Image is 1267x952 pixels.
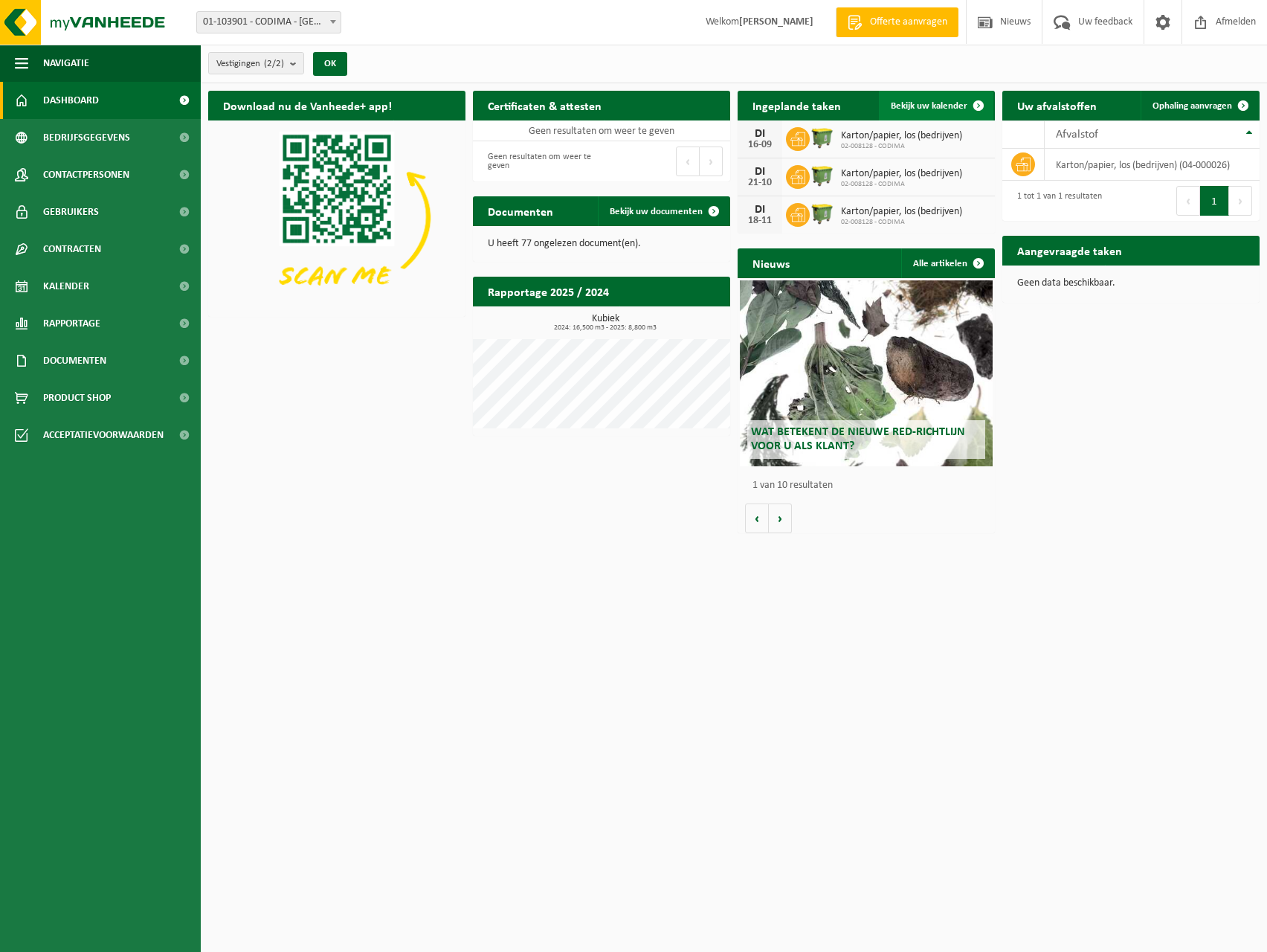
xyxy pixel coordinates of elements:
img: WB-1100-HPE-GN-50 [810,163,835,188]
img: WB-1100-HPE-GN-50 [810,125,835,150]
div: 21-10 [745,178,775,188]
a: Alle artikelen [901,248,993,278]
span: Bekijk uw kalender [891,101,967,111]
span: Wat betekent de nieuwe RED-richtlijn voor u als klant? [751,426,965,452]
span: 2024: 16,500 m3 - 2025: 8,800 m3 [480,324,730,332]
span: Afvalstof [1056,129,1098,141]
button: OK [313,52,347,76]
button: Vestigingen(2/2) [208,52,304,74]
span: Rapportage [43,305,100,342]
span: 01-103901 - CODIMA - GENT [196,11,341,33]
button: Next [1229,186,1252,216]
h2: Aangevraagde taken [1002,236,1137,265]
span: Contactpersonen [43,156,129,193]
span: Bedrijfsgegevens [43,119,130,156]
span: 02-008128 - CODIMA [841,180,962,189]
span: Contracten [43,231,101,268]
button: Previous [676,147,700,176]
a: Offerte aanvragen [836,7,958,37]
p: Geen data beschikbaar. [1017,278,1245,289]
h2: Uw afvalstoffen [1002,91,1112,120]
div: DI [745,204,775,216]
p: 1 van 10 resultaten [752,480,987,491]
span: Karton/papier, los (bedrijven) [841,206,962,218]
div: 1 tot 1 van 1 resultaten [1010,184,1102,217]
span: Karton/papier, los (bedrijven) [841,168,962,180]
button: Next [700,147,723,176]
div: DI [745,166,775,178]
span: Kalender [43,268,89,305]
h2: Documenten [473,196,568,225]
div: 18-11 [745,216,775,226]
count: (2/2) [264,59,284,68]
h2: Rapportage 2025 / 2024 [473,277,624,306]
a: Wat betekent de nieuwe RED-richtlijn voor u als klant? [740,280,992,466]
span: Offerte aanvragen [866,15,951,30]
span: Acceptatievoorwaarden [43,416,164,454]
button: Volgende [769,504,792,533]
h2: Download nu de Vanheede+ app! [208,91,407,120]
span: Product Shop [43,379,111,416]
td: Geen resultaten om weer te geven [473,120,730,141]
span: Gebruikers [43,193,99,231]
img: WB-1100-HPE-GN-50 [810,201,835,226]
span: Navigatie [43,45,89,82]
td: karton/papier, los (bedrijven) (04-000026) [1045,149,1260,181]
a: Bekijk rapportage [619,306,729,335]
span: 01-103901 - CODIMA - GENT [197,12,341,33]
span: Documenten [43,342,106,379]
span: Dashboard [43,82,99,119]
a: Bekijk uw kalender [879,91,993,120]
div: 16-09 [745,140,775,150]
span: 02-008128 - CODIMA [841,142,962,151]
h2: Certificaten & attesten [473,91,616,120]
h3: Kubiek [480,314,730,332]
a: Ophaling aanvragen [1141,91,1258,120]
h2: Ingeplande taken [738,91,856,120]
button: 1 [1200,186,1229,216]
span: 02-008128 - CODIMA [841,218,962,227]
span: Vestigingen [216,53,284,75]
p: U heeft 77 ongelezen document(en). [488,239,715,249]
img: Download de VHEPlus App [208,120,465,314]
a: Bekijk uw documenten [598,196,729,226]
span: Ophaling aanvragen [1152,101,1232,111]
span: Karton/papier, los (bedrijven) [841,130,962,142]
span: Bekijk uw documenten [610,207,703,216]
h2: Nieuws [738,248,805,277]
div: Geen resultaten om weer te geven [480,145,594,178]
button: Vorige [745,504,769,533]
div: DI [745,128,775,140]
strong: [PERSON_NAME] [739,16,813,28]
button: Previous [1176,186,1200,216]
